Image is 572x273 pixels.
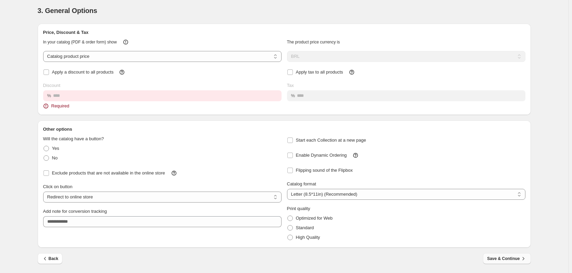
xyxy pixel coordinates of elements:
[296,235,320,240] span: High Quality
[47,93,51,98] span: %
[296,168,353,173] span: Flipping sound of the Flipbox
[287,40,340,44] span: The product price currency is
[291,93,295,98] span: %
[43,184,73,189] span: Click on button
[287,83,294,88] span: Tax
[296,153,347,158] span: Enable Dynamic Ordering
[52,170,165,175] span: Exclude products that are not available in the online store
[43,126,525,133] h2: Other options
[52,146,59,151] span: Yes
[287,181,316,186] span: Catalog format
[38,7,97,14] span: 3. General Options
[296,216,333,221] span: Optimized for Web
[42,255,59,262] span: Back
[51,103,70,109] span: Required
[38,253,63,264] button: Back
[296,225,314,230] span: Standard
[43,83,61,88] span: Discount
[487,255,526,262] span: Save & Continue
[43,40,117,44] span: In your catalog (PDF & order form) show
[52,69,114,75] span: Apply a discount to all products
[43,29,525,36] h2: Price, Discount & Tax
[296,138,366,143] span: Start each Collection at a new page
[287,206,310,211] span: Print quality
[43,209,107,214] span: Add note for conversion tracking
[43,136,104,141] span: Will the catalog have a button?
[52,155,58,160] span: No
[296,69,343,75] span: Apply tax to all products
[483,253,531,264] button: Save & Continue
